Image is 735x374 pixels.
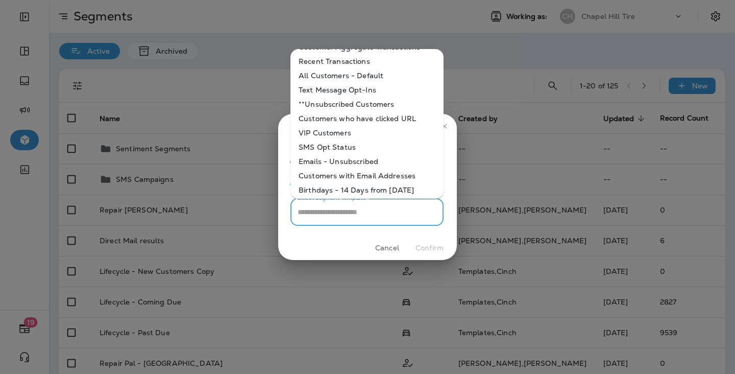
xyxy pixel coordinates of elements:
[368,240,406,256] button: Cancel
[290,183,444,197] li: Birthdays - 14 Days from [DATE]
[290,126,444,140] li: VIP Customers
[298,194,366,202] label: Select Segment Template
[290,197,444,212] li: Customers who Opened Email
[290,154,444,169] li: Emails - Unsubscribed
[290,169,444,183] li: Customers with Email Addresses
[290,111,444,126] li: Customers who have clicked URL
[290,54,444,68] li: Recent Transactions
[290,68,444,83] li: All Customers - Default
[290,83,444,97] li: Text Message Opt-Ins
[290,140,444,154] li: SMS Opt Status
[290,97,444,111] li: **Unsubscribed Customers
[436,118,453,134] button: close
